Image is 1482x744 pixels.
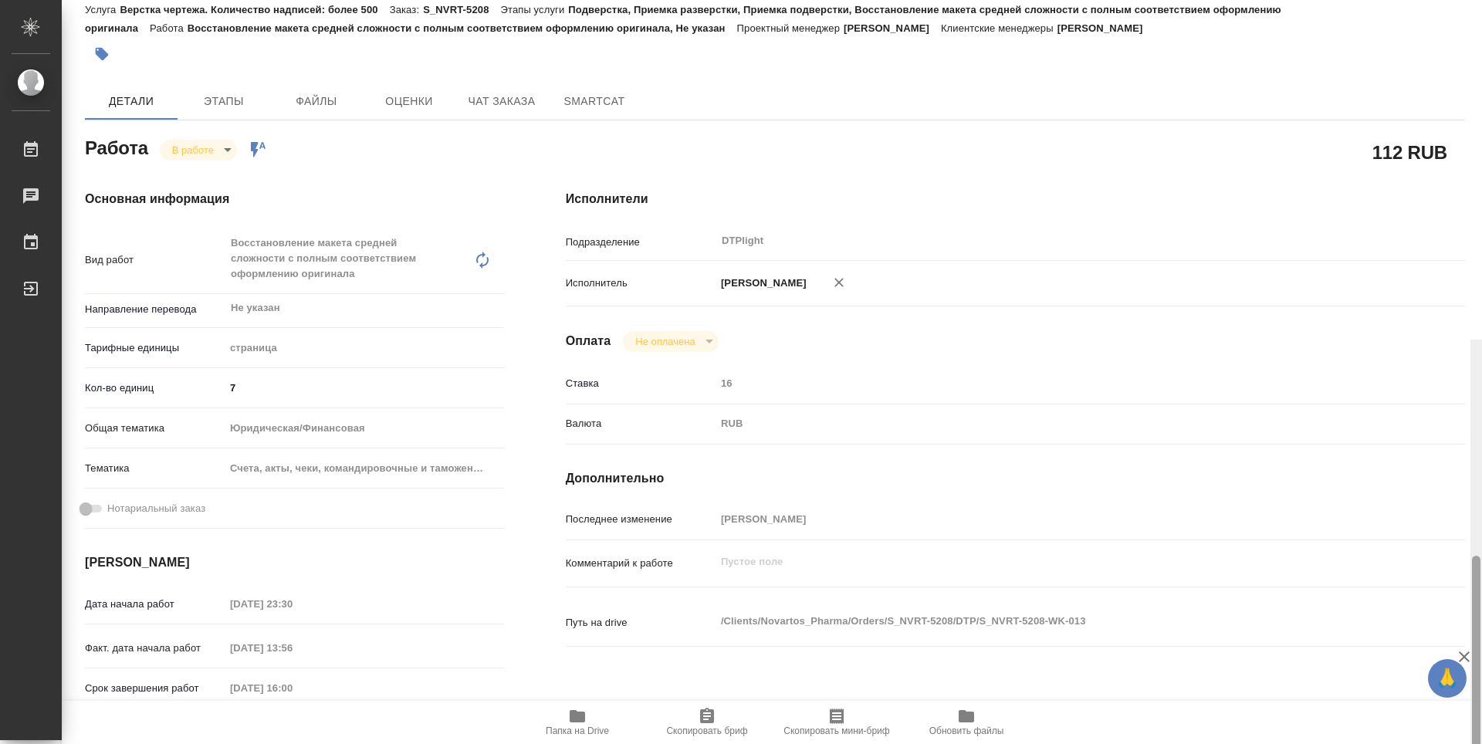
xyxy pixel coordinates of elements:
p: Работа [150,22,188,34]
p: Валюта [566,416,716,431]
span: Файлы [279,92,354,111]
span: SmartCat [557,92,631,111]
p: S_NVRT-5208 [423,4,500,15]
p: Дата начала работ [85,597,225,612]
button: Скопировать бриф [642,701,772,744]
span: Нотариальный заказ [107,501,205,516]
p: Путь на drive [566,615,716,631]
p: Комментарий к работе [566,556,716,571]
textarea: /Clients/Novartos_Pharma/Orders/S_NVRT-5208/DTP/S_NVRT-5208-WK-013 [716,608,1390,634]
h4: Дополнительно [566,469,1465,488]
p: Этапы услуги [501,4,569,15]
p: Верстка чертежа. Количество надписей: более 500 [120,4,389,15]
p: Клиентские менеджеры [941,22,1057,34]
p: Общая тематика [85,421,225,436]
button: В работе [167,144,218,157]
span: Этапы [187,92,261,111]
div: Юридическая/Финансовая [225,415,504,441]
span: Чат заказа [465,92,539,111]
button: Не оплачена [631,335,699,348]
span: Детали [94,92,168,111]
h4: Основная информация [85,190,504,208]
span: Скопировать бриф [666,725,747,736]
p: Последнее изменение [566,512,716,527]
p: Проектный менеджер [737,22,844,34]
div: В работе [160,140,237,161]
p: Тематика [85,461,225,476]
p: Заказ: [390,4,423,15]
input: Пустое поле [225,593,360,615]
span: Скопировать мини-бриф [783,725,889,736]
input: Пустое поле [225,677,360,699]
p: [PERSON_NAME] [716,276,807,291]
p: Восстановление макета средней сложности с полным соответствием оформлению оригинала, Не указан [188,22,737,34]
p: Услуга [85,4,120,15]
span: Папка на Drive [546,725,609,736]
input: Пустое поле [716,508,1390,530]
button: Папка на Drive [513,701,642,744]
p: Направление перевода [85,302,225,317]
input: Пустое поле [716,372,1390,394]
p: Подверстка, Приемка разверстки, Приемка подверстки, Восстановление макета средней сложности с пол... [85,4,1281,34]
h4: [PERSON_NAME] [85,553,504,572]
div: RUB [716,411,1390,437]
div: В работе [623,331,718,352]
button: Обновить файлы [902,701,1031,744]
button: Скопировать мини-бриф [772,701,902,744]
p: Кол-во единиц [85,380,225,396]
button: Удалить исполнителя [822,265,856,299]
p: Подразделение [566,235,716,250]
span: 🙏 [1434,662,1460,695]
h2: 112 RUB [1372,139,1447,165]
h2: Работа [85,133,148,161]
div: страница [225,335,504,361]
input: ✎ Введи что-нибудь [225,377,504,399]
input: Пустое поле [225,637,360,659]
p: [PERSON_NAME] [844,22,941,34]
p: Факт. дата начала работ [85,641,225,656]
p: Ставка [566,376,716,391]
p: Тарифные единицы [85,340,225,356]
p: [PERSON_NAME] [1057,22,1155,34]
p: Вид работ [85,252,225,268]
p: Срок завершения работ [85,681,225,696]
h4: Исполнители [566,190,1465,208]
p: Исполнитель [566,276,716,291]
h4: Оплата [566,332,611,350]
button: Добавить тэг [85,37,119,71]
span: Обновить файлы [929,725,1004,736]
div: Счета, акты, чеки, командировочные и таможенные документы [225,455,504,482]
button: 🙏 [1428,659,1467,698]
span: Оценки [372,92,446,111]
